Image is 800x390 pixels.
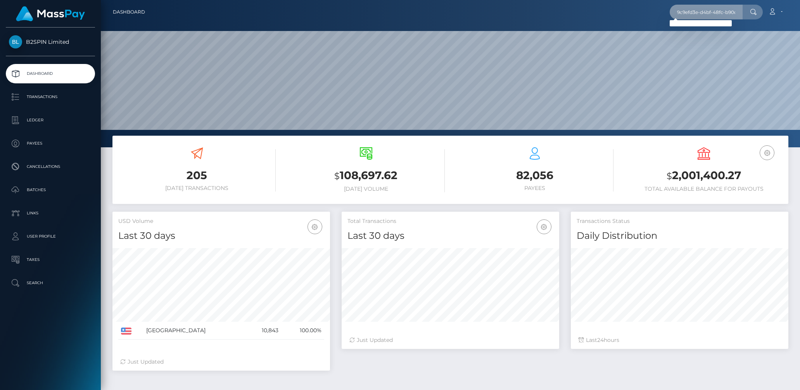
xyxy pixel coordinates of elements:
[577,229,783,243] h4: Daily Distribution
[9,254,92,266] p: Taxes
[6,250,95,269] a: Taxes
[577,217,783,225] h5: Transactions Status
[9,35,22,48] img: B2SPIN Limited
[118,229,324,243] h4: Last 30 days
[6,157,95,176] a: Cancellations
[9,184,92,196] p: Batches
[670,5,743,19] input: Search...
[6,64,95,83] a: Dashboard
[6,273,95,293] a: Search
[6,110,95,130] a: Ledger
[667,171,672,181] small: $
[6,134,95,153] a: Payees
[246,322,281,340] td: 10,843
[456,168,614,183] h3: 82,056
[9,138,92,149] p: Payees
[9,161,92,173] p: Cancellations
[6,87,95,107] a: Transactions
[6,227,95,246] a: User Profile
[6,38,95,45] span: B2SPIN Limited
[9,231,92,242] p: User Profile
[6,204,95,223] a: Links
[349,336,551,344] div: Just Updated
[287,168,445,184] h3: 108,697.62
[118,217,324,225] h5: USD Volume
[9,207,92,219] p: Links
[334,171,340,181] small: $
[579,336,781,344] div: Last hours
[9,91,92,103] p: Transactions
[9,114,92,126] p: Ledger
[281,322,324,340] td: 100.00%
[16,6,85,21] img: MassPay Logo
[625,168,783,184] h3: 2,001,400.27
[456,185,614,192] h6: Payees
[120,358,322,366] div: Just Updated
[121,328,131,335] img: US.png
[6,180,95,200] a: Batches
[597,337,604,343] span: 24
[625,186,783,192] h6: Total Available Balance for Payouts
[9,277,92,289] p: Search
[113,4,145,20] a: Dashboard
[118,168,276,183] h3: 205
[287,186,445,192] h6: [DATE] Volume
[347,229,553,243] h4: Last 30 days
[347,217,553,225] h5: Total Transactions
[9,68,92,79] p: Dashboard
[143,322,246,340] td: [GEOGRAPHIC_DATA]
[118,185,276,192] h6: [DATE] Transactions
